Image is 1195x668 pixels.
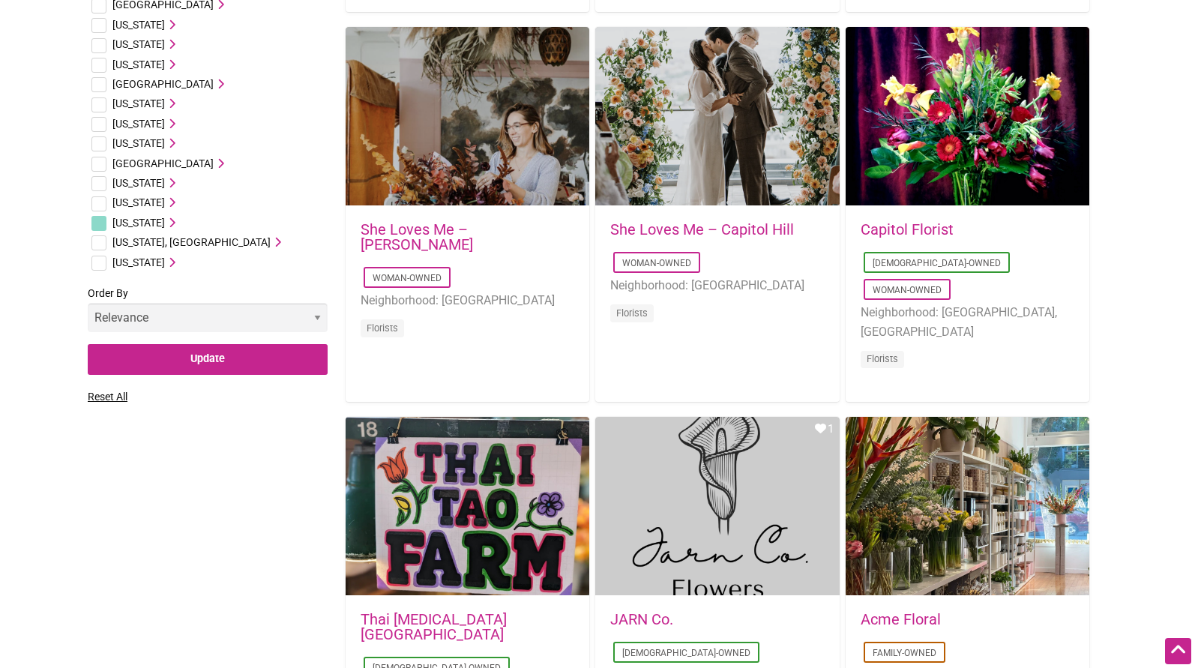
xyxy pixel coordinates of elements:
span: [US_STATE] [112,256,165,268]
a: Family-Owned [873,648,936,658]
span: [US_STATE] [112,58,165,70]
span: [US_STATE] [112,19,165,31]
a: Florists [367,322,398,334]
a: Capitol Florist [861,220,954,238]
span: [US_STATE] [112,118,165,130]
span: [US_STATE] [112,217,165,229]
li: Neighborhood: [GEOGRAPHIC_DATA] [361,291,574,310]
a: She Loves Me – [PERSON_NAME] [361,220,473,253]
a: Reset All [88,391,127,403]
li: Neighborhood: [GEOGRAPHIC_DATA] [610,276,824,295]
input: Update [88,344,328,375]
a: She Loves Me – Capitol Hill [610,220,794,238]
span: [US_STATE] [112,196,165,208]
a: Woman-Owned [873,285,942,295]
span: [US_STATE] [112,177,165,189]
li: Neighborhood: [GEOGRAPHIC_DATA], [GEOGRAPHIC_DATA] [861,303,1074,341]
span: [US_STATE] [112,97,165,109]
a: Thai [MEDICAL_DATA][GEOGRAPHIC_DATA] [361,610,507,643]
span: [US_STATE], [GEOGRAPHIC_DATA] [112,236,271,248]
a: JARN Co. [610,610,673,628]
div: Scroll Back to Top [1165,638,1191,664]
span: [GEOGRAPHIC_DATA] [112,157,214,169]
a: [DEMOGRAPHIC_DATA]-Owned [873,258,1001,268]
span: [US_STATE] [112,137,165,149]
a: Florists [616,307,648,319]
span: [US_STATE] [112,38,165,50]
select: Order By [88,303,328,332]
span: [GEOGRAPHIC_DATA] [112,78,214,90]
a: Acme Floral [861,610,941,628]
a: Florists [867,353,898,364]
a: Woman-Owned [622,258,691,268]
label: Order By [88,284,328,344]
a: [DEMOGRAPHIC_DATA]-Owned [622,648,750,658]
a: Woman-Owned [373,273,442,283]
